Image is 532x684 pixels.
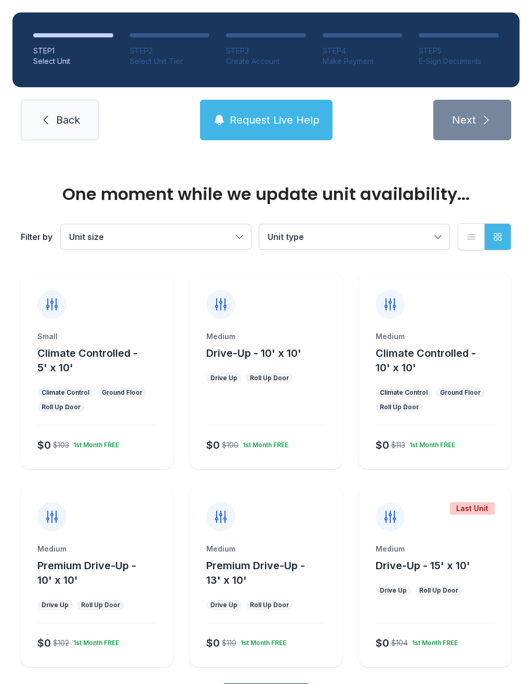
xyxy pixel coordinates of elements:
[42,601,69,609] div: Drive Up
[21,231,52,243] div: Filter by
[250,374,289,382] div: Roll Up Door
[37,438,51,452] div: $0
[130,56,210,66] div: Select Unit Tier
[53,440,69,450] div: $103
[130,46,210,56] div: STEP 2
[391,638,408,648] div: $104
[206,636,220,650] div: $0
[419,46,499,56] div: STEP 5
[61,224,251,249] button: Unit size
[238,437,288,449] div: 1st Month FREE
[323,46,403,56] div: STEP 4
[69,635,119,647] div: 1st Month FREE
[250,601,289,609] div: Roll Up Door
[69,232,104,242] span: Unit size
[37,559,136,586] span: Premium Drive-Up - 10' x 10'
[408,635,458,647] div: 1st Month FREE
[37,558,169,587] button: Premium Drive-Up - 10' x 10'
[450,502,495,515] div: Last Unit
[21,186,511,203] div: One moment while we update unit availability...
[380,586,407,595] div: Drive Up
[222,638,236,648] div: $110
[376,438,389,452] div: $0
[376,347,476,374] span: Climate Controlled - 10' x 10'
[102,388,142,397] div: Ground Floor
[210,601,237,609] div: Drive Up
[380,388,428,397] div: Climate Control
[268,232,304,242] span: Unit type
[206,558,338,587] button: Premium Drive-Up - 13' x 10'
[210,374,237,382] div: Drive Up
[37,331,156,342] div: Small
[206,346,301,360] button: Drive-Up - 10' x 10'
[37,544,156,554] div: Medium
[380,403,419,411] div: Roll Up Door
[236,635,286,647] div: 1st Month FREE
[405,437,455,449] div: 1st Month FREE
[206,544,325,554] div: Medium
[226,56,306,66] div: Create Account
[33,46,113,56] div: STEP 1
[42,388,89,397] div: Climate Control
[206,559,305,586] span: Premium Drive-Up - 13' x 10'
[440,388,481,397] div: Ground Floor
[222,440,238,450] div: $100
[419,56,499,66] div: E-Sign Documents
[226,46,306,56] div: STEP 3
[376,558,470,573] button: Drive-Up - 15' x 10'
[376,346,507,375] button: Climate Controlled - 10' x 10'
[81,601,120,609] div: Roll Up Door
[33,56,113,66] div: Select Unit
[391,440,405,450] div: $113
[452,113,476,127] span: Next
[230,113,320,127] span: Request Live Help
[259,224,449,249] button: Unit type
[42,403,81,411] div: Roll Up Door
[376,636,389,650] div: $0
[376,331,495,342] div: Medium
[69,437,119,449] div: 1st Month FREE
[206,331,325,342] div: Medium
[323,56,403,66] div: Make Payment
[376,559,470,572] span: Drive-Up - 15' x 10'
[53,638,69,648] div: $102
[376,544,495,554] div: Medium
[56,113,80,127] span: Back
[37,346,169,375] button: Climate Controlled - 5' x 10'
[37,636,51,650] div: $0
[419,586,458,595] div: Roll Up Door
[206,347,301,359] span: Drive-Up - 10' x 10'
[37,347,138,374] span: Climate Controlled - 5' x 10'
[206,438,220,452] div: $0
